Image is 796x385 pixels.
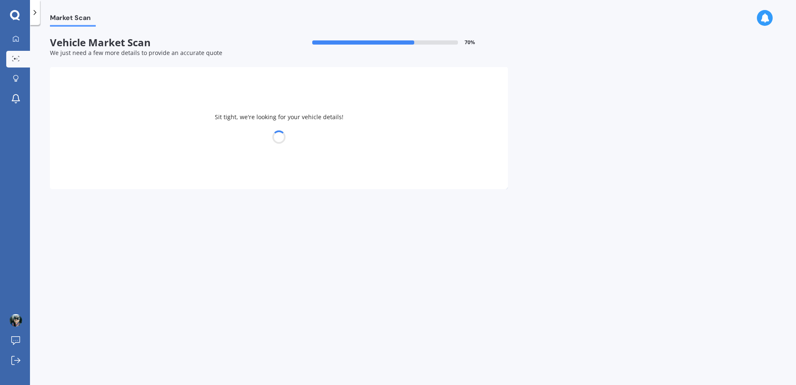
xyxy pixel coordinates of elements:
[465,40,475,45] span: 70 %
[50,67,508,189] div: Sit tight, we're looking for your vehicle details!
[10,314,22,327] img: ACg8ocLwGayqCTwDhALXRPBwRk8CUX3vkVry2HLXZKg_Gj2tZhCuey38=s96-c
[50,14,96,25] span: Market Scan
[50,49,222,57] span: We just need a few more details to provide an accurate quote
[50,37,279,49] span: Vehicle Market Scan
